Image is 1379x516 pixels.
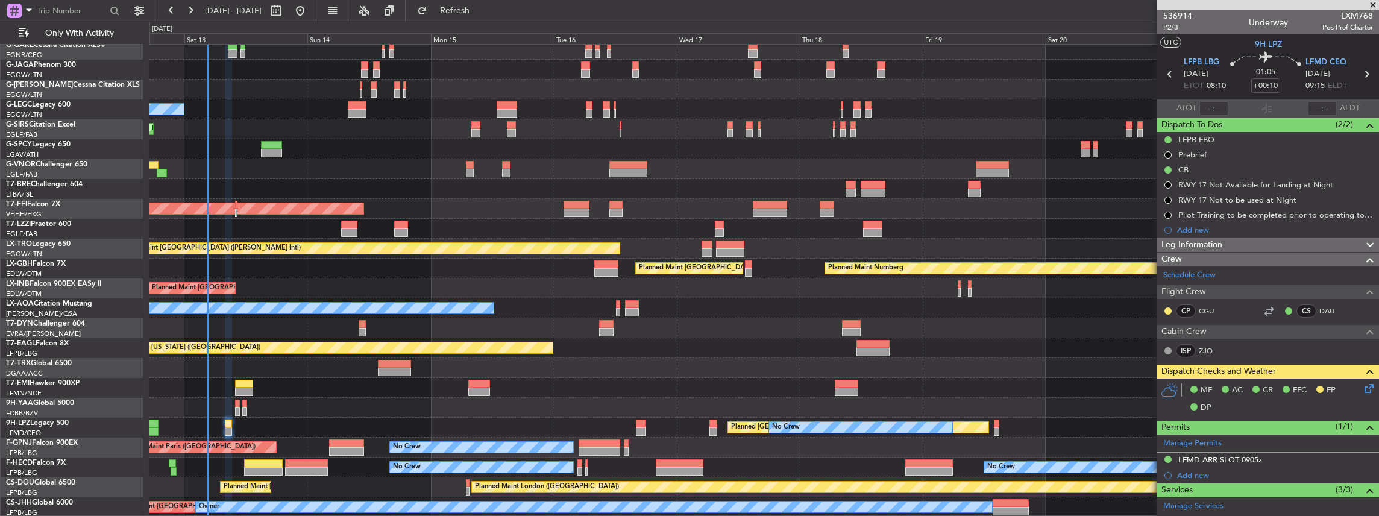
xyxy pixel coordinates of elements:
[6,101,32,109] span: G-LEGC
[129,438,256,456] div: AOG Maint Paris ([GEOGRAPHIC_DATA])
[6,409,38,418] a: FCBB/BZV
[6,260,33,268] span: LX-GBH
[800,33,923,44] div: Thu 18
[6,479,34,486] span: CS-DOU
[1163,500,1224,512] a: Manage Services
[6,81,73,89] span: G-[PERSON_NAME]
[1322,22,1373,33] span: Pos Pref Charter
[1328,80,1347,92] span: ELDT
[1178,455,1262,465] div: LFMD ARR SLOT 0905z
[6,110,42,119] a: EGGW/LTN
[1178,165,1189,175] div: CB
[6,468,37,477] a: LFPB/LBG
[6,221,71,228] a: T7-LZZIPraetor 600
[6,181,83,188] a: T7-BREChallenger 604
[105,239,301,257] div: Unplanned Maint [GEOGRAPHIC_DATA] ([PERSON_NAME] Intl)
[307,33,430,44] div: Sun 14
[1161,253,1182,266] span: Crew
[1184,68,1208,80] span: [DATE]
[1163,22,1192,33] span: P2/3
[6,380,80,387] a: T7-EMIHawker 900XP
[6,400,74,407] a: 9H-YAAGlobal 5000
[1327,385,1336,397] span: FP
[6,51,42,60] a: EGNR/CEG
[1293,385,1307,397] span: FFC
[6,380,30,387] span: T7-EMI
[923,33,1046,44] div: Fri 19
[6,201,27,208] span: T7-FFI
[987,458,1015,476] div: No Crew
[1256,66,1275,78] span: 01:05
[6,309,77,318] a: [PERSON_NAME]/QSA
[6,161,36,168] span: G-VNOR
[6,260,66,268] a: LX-GBHFalcon 7X
[1161,285,1206,299] span: Flight Crew
[6,161,87,168] a: G-VNORChallenger 650
[184,33,307,44] div: Sat 13
[1201,385,1212,397] span: MF
[1263,385,1273,397] span: CR
[6,488,37,497] a: LFPB/LBG
[6,459,33,467] span: F-HECD
[6,61,76,69] a: G-JAGAPhenom 300
[1184,80,1204,92] span: ETOT
[1176,304,1196,318] div: CP
[6,101,71,109] a: G-LEGCLegacy 600
[6,499,73,506] a: CS-JHHGlobal 6000
[1305,57,1346,69] span: LFMD CEQ
[1178,180,1333,190] div: RWY 17 Not Available for Landing at Night
[205,5,262,16] span: [DATE] - [DATE]
[1163,10,1192,22] span: 536914
[6,360,72,367] a: T7-TRXGlobal 6500
[6,230,37,239] a: EGLF/FAB
[1178,134,1214,145] div: LFPB FBO
[6,320,33,327] span: T7-DYN
[6,389,42,398] a: LFMN/NCE
[37,2,106,20] input: Trip Number
[6,121,29,128] span: G-SIRS
[6,340,69,347] a: T7-EAGLFalcon 8X
[1296,304,1316,318] div: CS
[1177,470,1373,480] div: Add new
[1178,195,1296,205] div: RWY 17 Not to be used at NIght
[6,420,30,427] span: 9H-LPZ
[1163,438,1222,450] a: Manage Permits
[6,400,33,407] span: 9H-YAA
[1184,57,1219,69] span: LFPB LBG
[6,360,31,367] span: T7-TRX
[6,61,34,69] span: G-JAGA
[1161,421,1190,435] span: Permits
[6,210,42,219] a: VHHH/HKG
[152,24,172,34] div: [DATE]
[1322,10,1373,22] span: LXM768
[6,141,71,148] a: G-SPCYLegacy 650
[105,339,260,357] div: Planned Maint [US_STATE] ([GEOGRAPHIC_DATA])
[731,418,902,436] div: Planned [GEOGRAPHIC_DATA] ([GEOGRAPHIC_DATA])
[6,71,42,80] a: EGGW/LTN
[199,498,219,516] div: Owner
[1178,149,1207,160] div: Prebrief
[1199,345,1226,356] a: ZJO
[1161,118,1222,132] span: Dispatch To-Dos
[6,269,42,278] a: EDLW/DTM
[1160,37,1181,48] button: UTC
[1161,325,1207,339] span: Cabin Crew
[6,121,75,128] a: G-SIRSCitation Excel
[1201,402,1211,414] span: DP
[677,33,800,44] div: Wed 17
[1336,118,1353,131] span: (2/2)
[6,250,42,259] a: EGGW/LTN
[1336,420,1353,433] span: (1/1)
[6,280,30,288] span: LX-INB
[6,499,32,506] span: CS-JHH
[1177,225,1373,235] div: Add new
[6,439,78,447] a: F-GPNJFalcon 900EX
[6,429,41,438] a: LFMD/CEQ
[13,24,131,43] button: Only With Activity
[393,438,421,456] div: No Crew
[152,279,342,297] div: Planned Maint [GEOGRAPHIC_DATA] ([GEOGRAPHIC_DATA])
[412,1,484,20] button: Refresh
[6,190,33,199] a: LTBA/ISL
[1161,365,1276,379] span: Dispatch Checks and Weather
[6,181,31,188] span: T7-BRE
